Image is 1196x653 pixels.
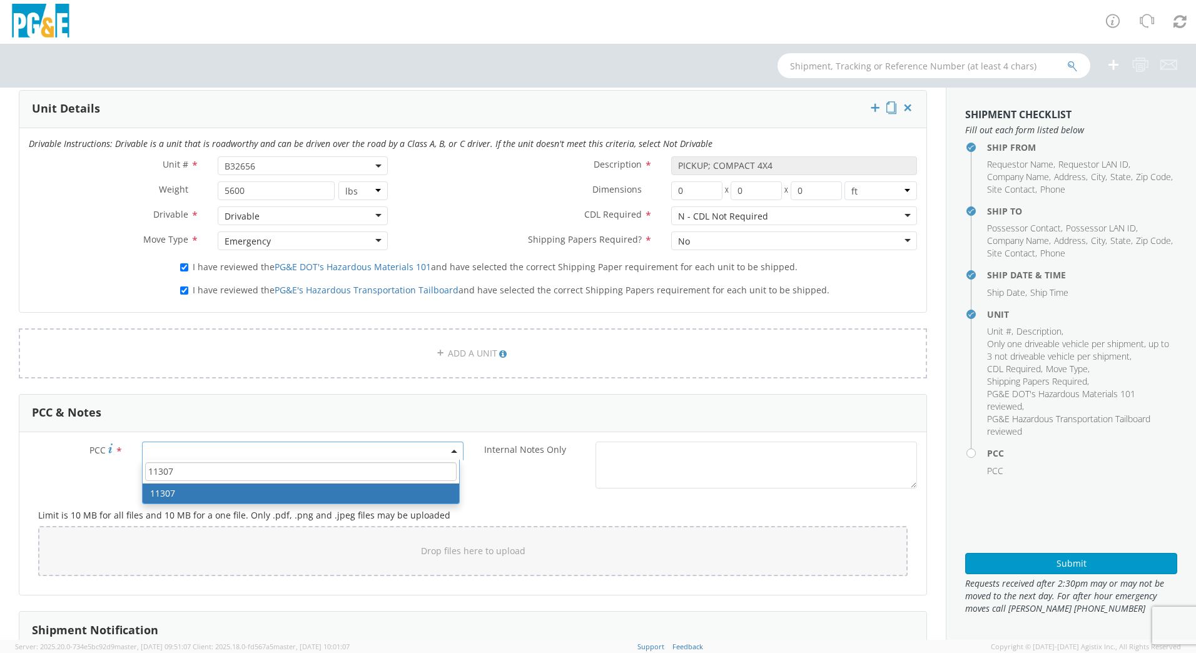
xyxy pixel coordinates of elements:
input: Height [791,181,842,200]
a: ADD A UNIT [19,328,927,378]
span: Zip Code [1136,235,1171,246]
h4: Ship From [987,143,1177,152]
span: Ship Time [1030,286,1068,298]
li: , [1058,158,1130,171]
span: Weight [159,183,188,195]
li: , [1016,325,1063,338]
li: , [987,247,1037,260]
span: Company Name [987,171,1049,183]
span: Drop files here to upload [421,545,525,557]
li: , [1110,171,1133,183]
h3: Shipment Notification [32,624,158,637]
a: Feedback [672,642,703,651]
li: , [1091,235,1107,247]
span: Phone [1040,183,1065,195]
span: City [1091,235,1105,246]
span: Shipping Papers Required? [528,233,642,245]
span: Description [594,158,642,170]
button: Submit [965,553,1177,574]
span: X [782,181,791,200]
span: Move Type [1046,363,1088,375]
span: master, [DATE] 10:01:07 [273,642,350,651]
span: master, [DATE] 09:51:07 [114,642,191,651]
span: Description [1016,325,1062,337]
li: , [987,363,1043,375]
li: , [987,325,1013,338]
span: Requestor Name [987,158,1053,170]
span: Shipping Papers Required [987,375,1087,387]
div: No [678,235,690,248]
li: , [1136,235,1173,247]
span: Site Contact [987,183,1035,195]
span: Unit # [987,325,1011,337]
span: Company Name [987,235,1049,246]
span: Server: 2025.20.0-734e5bc92d9 [15,642,191,651]
span: Requests received after 2:30pm may or may not be moved to the next day. For after hour emergency ... [965,577,1177,615]
span: I have reviewed the and have selected the correct Shipping Papers requirement for each unit to be... [193,284,829,296]
span: Fill out each form listed below [965,124,1177,136]
h4: Unit [987,310,1177,319]
div: Drivable [225,210,260,223]
span: Internal Notes Only [484,443,566,455]
li: , [1091,171,1107,183]
span: PCC [987,465,1003,477]
span: Copyright © [DATE]-[DATE] Agistix Inc., All Rights Reserved [991,642,1181,652]
span: Client: 2025.18.0-fd567a5 [193,642,350,651]
span: X [722,181,731,200]
span: Only one driveable vehicle per shipment, up to 3 not driveable vehicle per shipment [987,338,1169,362]
li: 11307 [143,483,459,504]
h3: Unit Details [32,103,100,115]
span: PG&E DOT's Hazardous Materials 101 reviewed [987,388,1135,412]
div: Emergency [225,235,271,248]
li: , [987,375,1089,388]
li: , [987,286,1027,299]
span: Requestor LAN ID [1058,158,1128,170]
span: Phone [1040,247,1065,259]
div: N - CDL Not Required [678,210,768,223]
li: , [987,235,1051,247]
span: B32656 [218,156,388,175]
span: I have reviewed the and have selected the correct Shipping Paper requirement for each unit to be ... [193,261,798,273]
li: , [1054,171,1088,183]
span: Move Type [143,233,188,245]
a: PG&E DOT's Hazardous Materials 101 [275,261,431,273]
input: Length [671,181,722,200]
input: Width [731,181,782,200]
span: Address [1054,171,1086,183]
h3: PCC & Notes [32,407,101,419]
span: Address [1054,235,1086,246]
i: Drivable Instructions: Drivable is a unit that is roadworthy and can be driven over the road by a... [29,138,712,149]
li: , [987,158,1055,171]
span: PG&E Hazardous Transportation Tailboard reviewed [987,413,1150,437]
span: PCC [89,444,106,456]
a: Support [637,642,664,651]
li: , [1066,222,1138,235]
span: State [1110,235,1131,246]
span: Drivable [153,208,188,220]
span: City [1091,171,1105,183]
h4: Ship To [987,206,1177,216]
a: PG&E's Hazardous Transportation Tailboard [275,284,459,296]
h4: PCC [987,448,1177,458]
span: CDL Required [987,363,1041,375]
span: State [1110,171,1131,183]
h5: Limit is 10 MB for all files and 10 MB for a one file. Only .pdf, .png and .jpeg files may be upl... [38,510,908,520]
img: pge-logo-06675f144f4cfa6a6814.png [9,4,72,41]
input: Shipment, Tracking or Reference Number (at least 4 chars) [778,53,1090,78]
li: , [987,183,1037,196]
input: I have reviewed thePG&E DOT's Hazardous Materials 101and have selected the correct Shipping Paper... [180,263,188,271]
li: , [987,338,1174,363]
li: , [987,222,1063,235]
span: Possessor LAN ID [1066,222,1136,234]
span: CDL Required [584,208,642,220]
span: Zip Code [1136,171,1171,183]
span: Possessor Contact [987,222,1061,234]
strong: Shipment Checklist [965,108,1072,121]
li: , [1046,363,1090,375]
span: B32656 [225,160,381,172]
span: Unit # [163,158,188,170]
li: , [987,388,1174,413]
li: , [1054,235,1088,247]
span: Site Contact [987,247,1035,259]
li: , [1110,235,1133,247]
